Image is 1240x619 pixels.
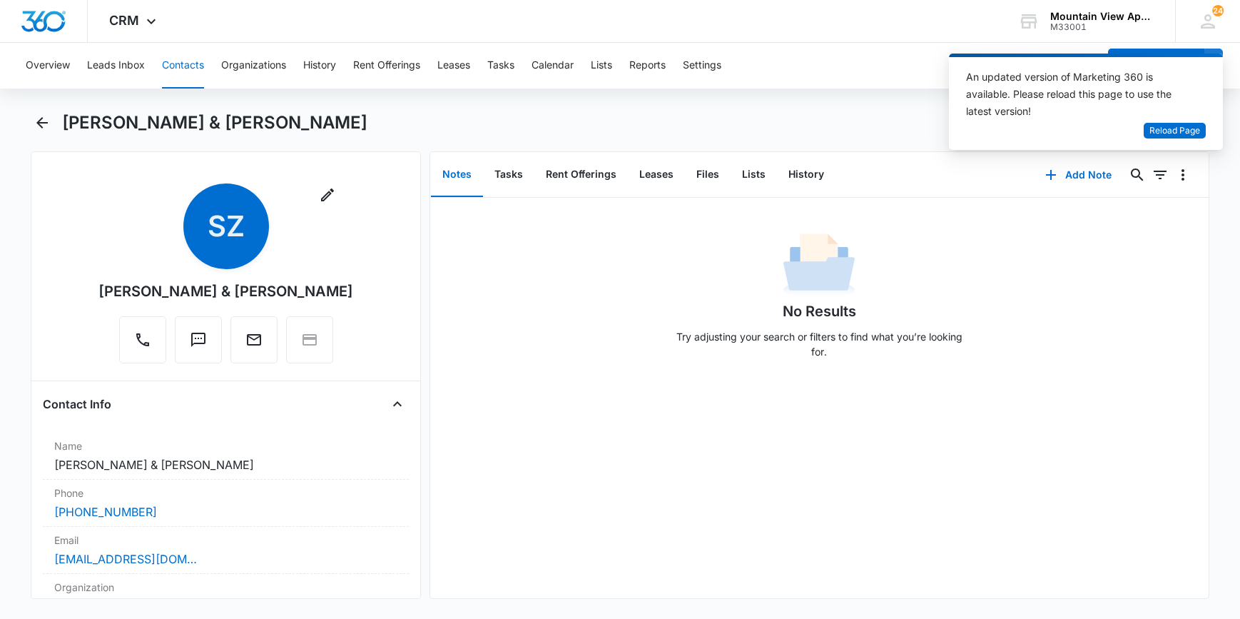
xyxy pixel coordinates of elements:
a: [PHONE_NUMBER] [54,503,157,520]
button: Lists [591,43,612,89]
button: Contacts [162,43,204,89]
div: Phone[PHONE_NUMBER] [43,480,408,527]
div: Name[PERSON_NAME] & [PERSON_NAME] [43,433,408,480]
button: Lists [731,153,777,197]
button: Rent Offerings [353,43,420,89]
span: Reload Page [1149,124,1200,138]
h1: No Results [783,301,856,322]
button: Organizations [221,43,286,89]
button: Rent Offerings [534,153,628,197]
button: Tasks [483,153,534,197]
button: Text [175,316,222,363]
button: History [303,43,336,89]
p: Try adjusting your search or filters to find what you’re looking for. [669,329,969,359]
button: Leads Inbox [87,43,145,89]
button: Calendar [532,43,574,89]
a: [EMAIL_ADDRESS][DOMAIN_NAME] [54,550,197,568]
button: Email [230,316,278,363]
button: Reports [629,43,666,89]
dd: --- [54,598,397,615]
div: [PERSON_NAME] & [PERSON_NAME] [98,281,353,302]
h4: Contact Info [43,396,111,413]
button: Call [119,316,166,363]
label: Phone [54,485,397,500]
button: Leases [437,43,470,89]
button: Leases [628,153,685,197]
div: An updated version of Marketing 360 is available. Please reload this page to use the latest version! [966,69,1189,120]
button: Settings [683,43,721,89]
button: Back [31,111,53,134]
div: notifications count [1212,5,1224,16]
button: Close [386,393,409,416]
a: Text [175,338,222,351]
img: No Data [783,229,855,301]
span: SZ [183,183,269,269]
button: Overflow Menu [1172,163,1194,186]
div: account id [1050,22,1154,32]
a: Email [230,338,278,351]
a: Call [119,338,166,351]
button: Tasks [487,43,514,89]
dd: [PERSON_NAME] & [PERSON_NAME] [54,456,397,473]
button: Add Contact [1108,49,1204,83]
label: Email [54,533,397,548]
button: Overview [26,43,70,89]
label: Name [54,438,397,453]
button: Filters [1149,163,1172,186]
span: 24 [1212,5,1224,16]
h1: [PERSON_NAME] & [PERSON_NAME] [62,112,367,134]
button: Add Note [1031,158,1126,192]
span: CRM [109,13,139,28]
button: Reload Page [1144,123,1206,139]
button: Notes [431,153,483,197]
div: Email[EMAIL_ADDRESS][DOMAIN_NAME] [43,527,408,574]
label: Organization [54,580,397,595]
button: Search... [1126,163,1149,186]
button: Files [685,153,731,197]
button: History [777,153,835,197]
div: account name [1050,11,1154,22]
